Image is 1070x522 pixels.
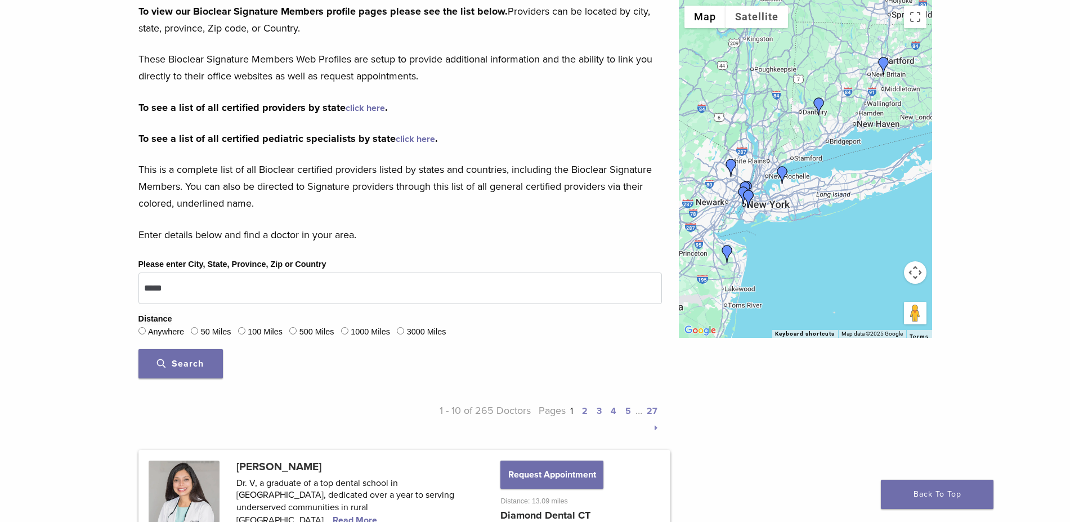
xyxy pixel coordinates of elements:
[736,181,754,199] div: Dr. Nina Kiani
[810,97,828,115] div: Dr. Ratna Vedullapalli
[647,405,657,417] a: 27
[138,349,223,378] button: Search
[201,326,231,338] label: 50 Miles
[738,181,756,199] div: Dr. Julie Hassid
[148,326,184,338] label: Anywhere
[400,402,531,436] p: 1 - 10 of 265 Doctors
[138,5,508,17] strong: To view our Bioclear Signature Members profile pages please see the list below.
[138,313,172,325] legend: Distance
[351,326,390,338] label: 1000 Miles
[138,161,662,212] p: This is a complete list of all Bioclear certified providers listed by states and countries, inclu...
[138,226,662,243] p: Enter details below and find a doctor in your area.
[611,405,616,417] a: 4
[138,3,662,37] p: Providers can be located by city, state, province, Zip code, or Country.
[904,6,926,28] button: Toggle fullscreen view
[718,245,736,263] div: Dr. Dilini Peiris
[722,159,740,177] div: Dr. Alejandra Sanchez
[157,358,204,369] span: Search
[138,258,326,271] label: Please enter City, State, Province, Zip or Country
[597,405,602,417] a: 3
[138,101,388,114] strong: To see a list of all certified providers by state .
[773,166,791,184] div: Dr. Chitvan Gupta
[248,326,283,338] label: 100 Miles
[500,461,603,489] button: Request Appointment
[904,261,926,284] button: Map camera controls
[881,480,993,509] a: Back To Top
[299,326,334,338] label: 500 Miles
[582,405,588,417] a: 2
[396,133,435,145] a: click here
[138,132,438,145] strong: To see a list of all certified pediatric specialists by state .
[875,57,893,75] div: Dr. Julia Karpman
[407,326,446,338] label: 3000 Miles
[684,6,726,28] button: Show street map
[775,330,835,338] button: Keyboard shortcuts
[682,323,719,338] img: Google
[904,302,926,324] button: Drag Pegman onto the map to open Street View
[346,102,385,114] a: click here
[841,331,903,337] span: Map data ©2025 Google
[138,51,662,84] p: These Bioclear Signature Members Web Profiles are setup to provide additional information and the...
[735,186,753,204] div: Dr. Neethi Dalvi
[682,323,719,338] a: Open this area in Google Maps (opens a new window)
[625,405,631,417] a: 5
[910,333,929,340] a: Terms (opens in new tab)
[726,6,788,28] button: Show satellite imagery
[635,404,642,417] span: …
[531,402,662,436] p: Pages
[740,190,758,208] div: Dr. Sara Shahi
[570,405,573,417] a: 1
